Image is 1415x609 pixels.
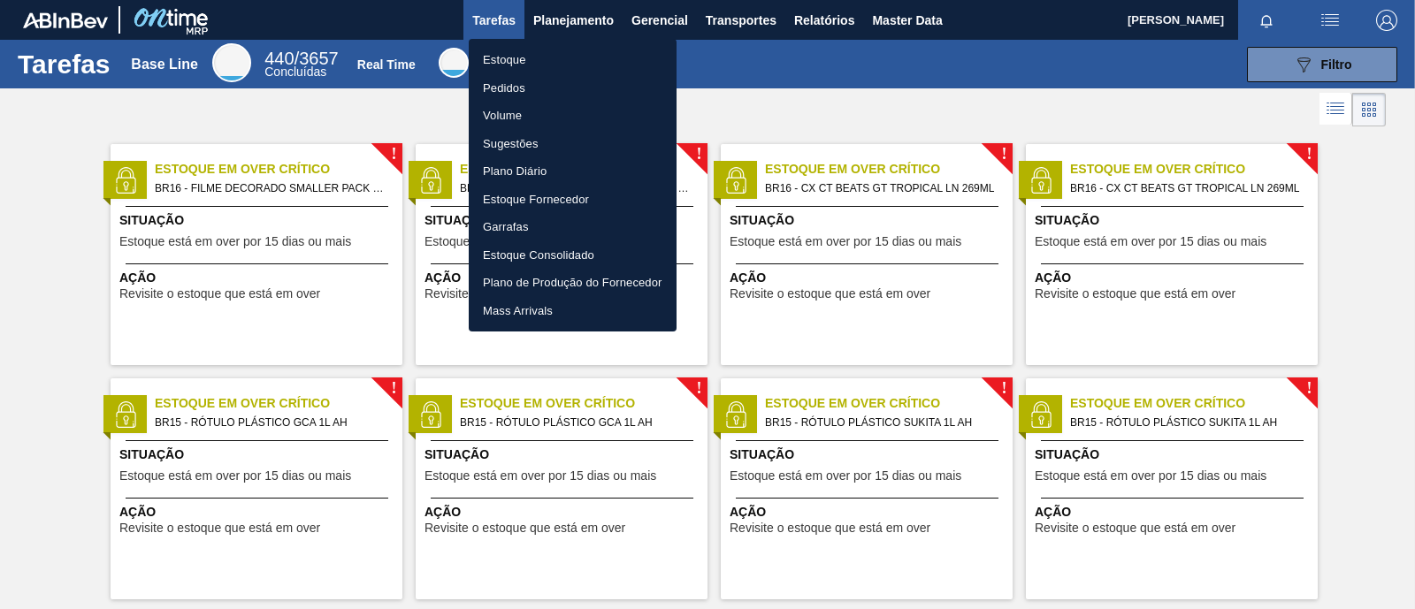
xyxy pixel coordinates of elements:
[469,46,677,74] a: Estoque
[469,269,677,297] a: Plano de Produção do Fornecedor
[469,186,677,214] a: Estoque Fornecedor
[469,74,677,103] a: Pedidos
[469,102,677,130] a: Volume
[469,157,677,186] a: Plano Diário
[469,241,677,270] a: Estoque Consolidado
[469,213,677,241] a: Garrafas
[469,297,677,325] a: Mass Arrivals
[469,130,677,158] a: Sugestões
